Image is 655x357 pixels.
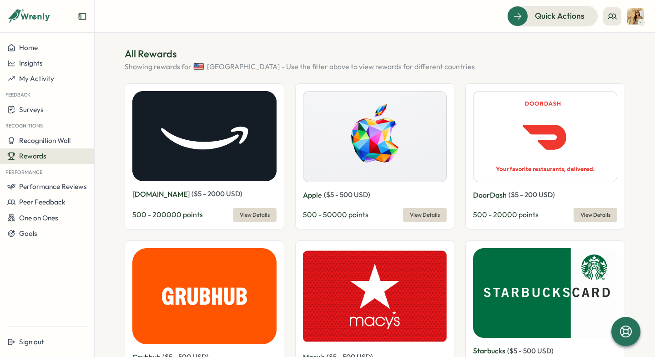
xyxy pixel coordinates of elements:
[303,248,447,344] img: Macy's
[19,214,58,222] span: One on Ones
[580,209,610,221] span: View Details
[473,345,505,357] p: Starbucks
[410,209,440,221] span: View Details
[125,47,625,61] p: All Rewards
[78,12,87,21] button: Expand sidebar
[132,91,277,181] img: Amazon.com
[19,74,54,83] span: My Activity
[19,152,46,160] span: Rewards
[19,182,87,191] span: Performance Reviews
[19,105,44,114] span: Surveys
[240,209,270,221] span: View Details
[282,61,475,72] span: - Use the filter above to view rewards for different countries
[19,43,38,52] span: Home
[509,190,555,199] span: ( $ 5 - 200 USD )
[303,91,447,182] img: Apple
[473,91,617,182] img: DoorDash
[473,210,539,219] span: 500 - 20000 points
[507,6,598,26] button: Quick Actions
[627,8,644,25] img: Antonella Guidoccio
[403,208,447,222] button: View Details
[303,189,322,201] p: Apple
[303,210,368,219] span: 500 - 50000 points
[19,136,71,145] span: Recognition Wall
[19,229,37,238] span: Goals
[132,189,190,200] p: [DOMAIN_NAME]
[473,248,617,338] img: Starbucks
[507,347,554,355] span: ( $ 5 - 500 USD )
[535,10,584,22] span: Quick Actions
[191,189,242,198] span: ( $ 5 - 2000 USD )
[233,208,277,222] button: View Details
[324,190,370,199] span: ( $ 5 - 500 USD )
[19,198,65,206] span: Peer Feedback
[132,210,203,219] span: 500 - 200000 points
[207,61,280,72] span: [GEOGRAPHIC_DATA]
[19,337,44,346] span: Sign out
[125,61,191,72] span: Showing rewards for
[193,61,204,72] img: United States
[574,208,617,222] button: View Details
[132,248,277,344] img: Grubhub
[19,59,43,67] span: Insights
[473,189,507,201] p: DoorDash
